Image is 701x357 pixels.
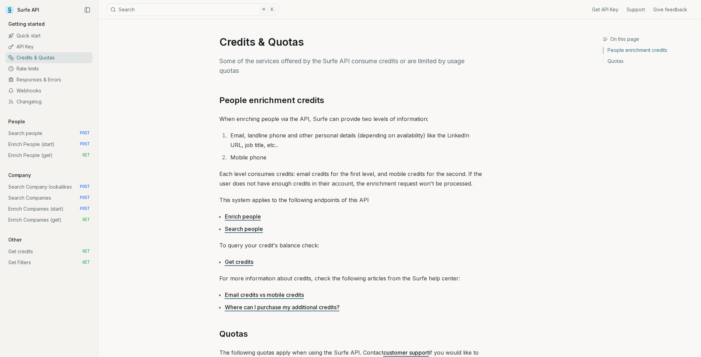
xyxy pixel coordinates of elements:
span: POST [80,142,90,147]
p: Other [6,236,24,243]
button: Search⌘K [107,3,278,16]
li: Email, landline phone and other personal details (depending on availability) like the LinkedIn UR... [228,131,482,150]
a: Enrich People (get) GET [6,150,92,161]
kbd: ⌘ [260,6,267,13]
p: For more information about credits, check the following articles from the Surfe help center: [219,274,482,283]
a: Responses & Errors [6,74,92,85]
p: When enrching people via the API, Surfe can provide two levels of information: [219,114,482,124]
span: POST [80,184,90,190]
a: Search Company lookalikes POST [6,181,92,192]
a: customer support [383,349,429,356]
a: Search people POST [6,128,92,139]
a: Credits & Quotas [6,52,92,63]
p: Some of the services offered by the Surfe API consume credits or are limited by usage quotas [219,56,482,76]
a: Enrich people [225,213,261,220]
a: Search people [225,225,263,232]
span: POST [80,206,90,212]
a: Rate limits [6,63,92,74]
span: GET [82,153,90,158]
a: Get credits GET [6,246,92,257]
button: Collapse Sidebar [82,5,92,15]
p: To query your credit's balance check: [219,241,482,250]
a: Get Filters GET [6,257,92,268]
li: Mobile phone [228,153,482,162]
span: POST [80,131,90,136]
a: Where can I purchase my additional credits? [225,304,340,311]
span: POST [80,195,90,201]
a: Get API Key [592,6,618,13]
p: Company [6,172,34,179]
p: Getting started [6,21,47,27]
a: People enrichment credits [603,47,695,56]
a: Enrich Companies (get) GET [6,214,92,225]
a: People enrichment credits [219,95,324,106]
a: Webhooks [6,85,92,96]
a: Changelog [6,96,92,107]
a: Enrich Companies (start) POST [6,203,92,214]
a: Surfe API [6,5,39,15]
span: GET [82,260,90,265]
p: People [6,118,28,125]
a: Enrich People (start) POST [6,139,92,150]
h1: Credits & Quotas [219,36,482,48]
a: Quotas [219,328,248,339]
p: Each level consumes credits: email credits for the first level, and mobile credits for the second... [219,169,482,188]
a: Support [627,6,645,13]
a: Quick start [6,30,92,41]
a: Search Companies POST [6,192,92,203]
p: This system applies to the following endpoints of this API [219,195,482,205]
a: Email credits vs mobile credits [225,291,304,298]
h3: On this page [603,36,695,43]
a: Quotas [603,56,695,65]
span: GET [82,249,90,254]
a: API Key [6,41,92,52]
kbd: K [269,6,276,13]
a: Give feedback [653,6,687,13]
a: Get credits [225,258,253,265]
span: GET [82,217,90,223]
